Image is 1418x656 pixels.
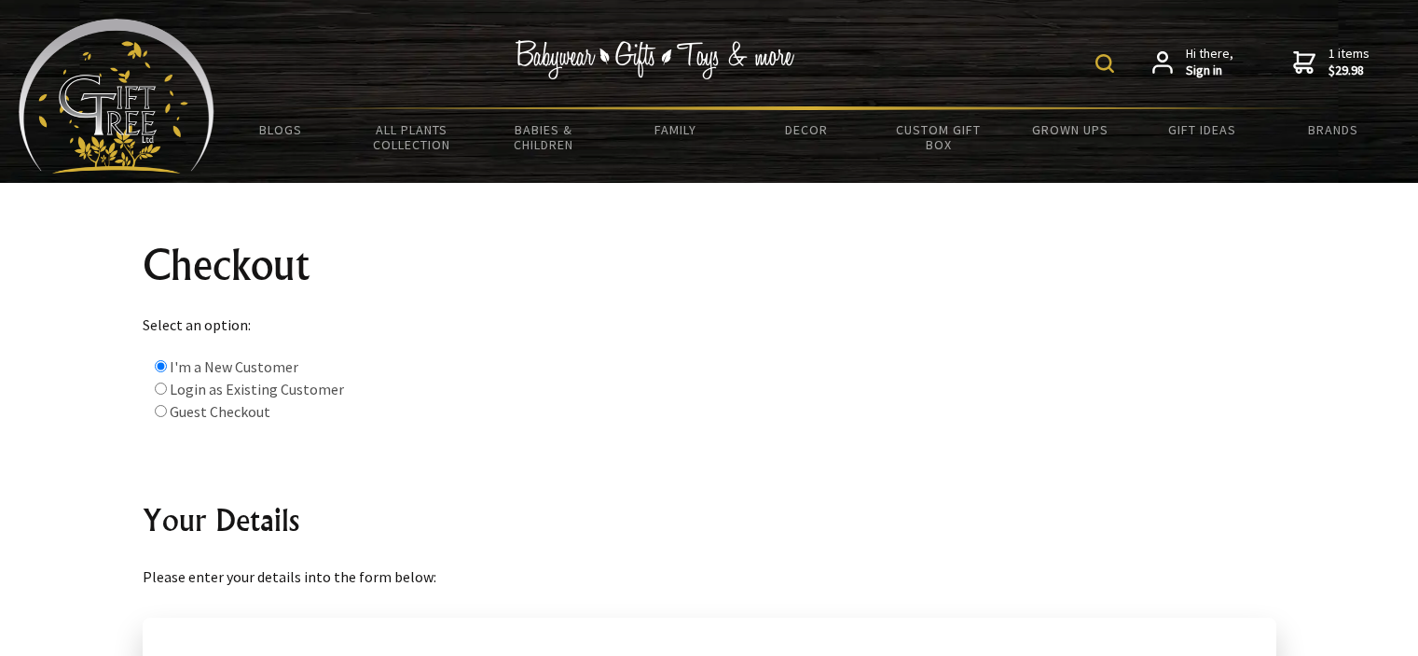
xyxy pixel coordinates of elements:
[170,380,344,398] label: Login as Existing Customer
[170,402,270,421] label: Guest Checkout
[1152,46,1233,78] a: Hi there,Sign in
[516,40,795,79] img: Babywear - Gifts - Toys & more
[873,110,1004,164] a: Custom Gift Box
[1136,110,1268,149] a: Gift Ideas
[346,110,477,164] a: All Plants Collection
[1268,110,1399,149] a: Brands
[214,110,346,149] a: BLOGS
[741,110,873,149] a: Decor
[1329,45,1370,78] span: 1 items
[477,110,609,164] a: Babies & Children
[143,565,1276,588] p: Please enter your details into the form below:
[143,497,1276,542] h2: Your Details
[610,110,741,149] a: Family
[1004,110,1136,149] a: Grown Ups
[1293,46,1370,78] a: 1 items$29.98
[1095,54,1114,73] img: product search
[1329,63,1370,79] strong: $29.98
[19,19,214,174] img: Babyware - Gifts - Toys and more...
[1186,63,1233,79] strong: Sign in
[1186,46,1233,78] span: Hi there,
[143,314,1276,336] p: Select an option:
[143,243,1276,287] h1: Checkout
[170,357,298,376] label: I'm a New Customer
